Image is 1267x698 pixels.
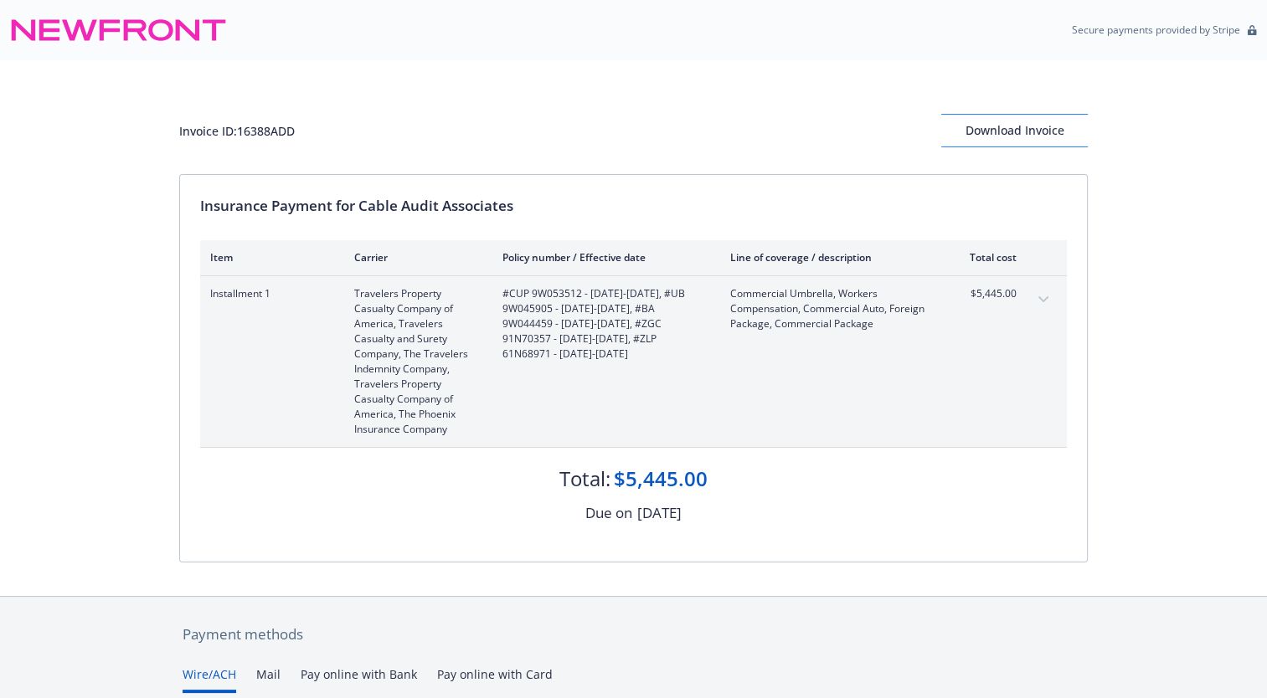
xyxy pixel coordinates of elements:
button: Download Invoice [941,114,1088,147]
div: Insurance Payment for Cable Audit Associates [200,195,1067,217]
button: Wire/ACH [183,665,236,693]
span: Installment 1 [210,286,327,301]
button: Pay online with Bank [301,665,417,693]
div: Invoice ID: 16388ADD [179,122,295,140]
span: Commercial Umbrella, Workers Compensation, Commercial Auto, Foreign Package, Commercial Package [730,286,927,331]
div: Line of coverage / description [730,250,927,264]
div: Download Invoice [941,115,1088,146]
div: [DATE] [637,502,682,524]
span: $5,445.00 [954,286,1017,301]
span: Travelers Property Casualty Company of America, Travelers Casualty and Surety Company, The Travel... [354,286,476,437]
button: Mail [256,665,281,693]
div: Installment 1Travelers Property Casualty Company of America, Travelers Casualty and Surety Compan... [200,276,1067,447]
p: Secure payments provided by Stripe [1072,23,1240,37]
div: Total: [559,464,610,493]
div: Carrier [354,250,476,264]
div: $5,445.00 [614,464,708,493]
div: Total cost [954,250,1017,264]
div: Payment methods [183,624,1084,645]
button: expand content [1030,286,1057,313]
button: Pay online with Card [437,665,553,693]
div: Policy number / Effective date [502,250,703,264]
div: Item [210,250,327,264]
span: #CUP 9W053512 - [DATE]-[DATE], #UB 9W045905 - [DATE]-[DATE], #BA 9W044459 - [DATE]-[DATE], #ZGC 9... [502,286,703,362]
div: Due on [585,502,632,524]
